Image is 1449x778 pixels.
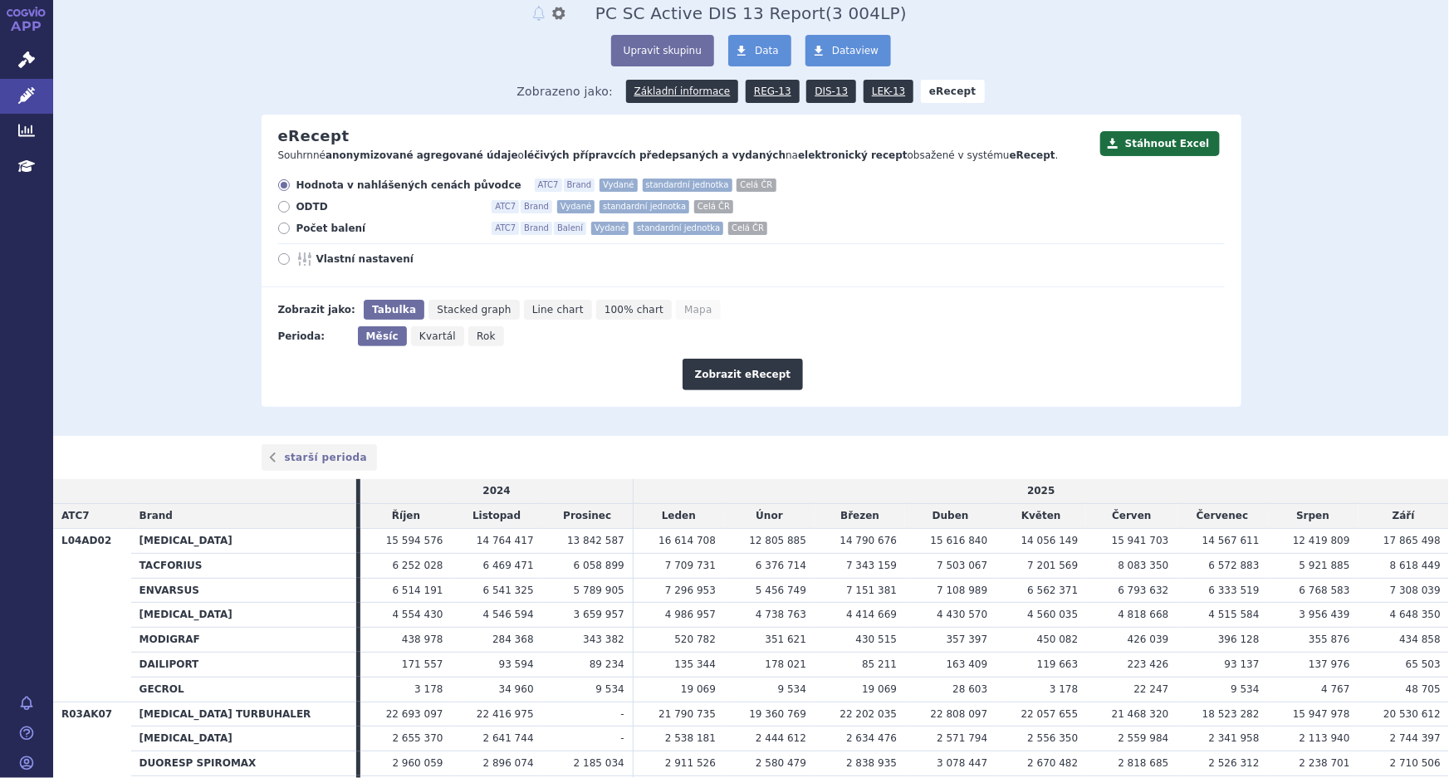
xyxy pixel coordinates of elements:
[1119,560,1169,571] span: 8 083 350
[665,757,716,769] span: 2 911 526
[749,708,806,720] span: 19 360 769
[590,658,624,670] span: 89 234
[372,304,416,316] span: Tabulka
[1177,504,1268,529] td: Červenec
[947,658,988,670] span: 163 409
[815,504,905,529] td: Březen
[658,708,716,720] span: 21 790 735
[402,658,443,670] span: 171 557
[996,504,1086,529] td: Květen
[1218,634,1260,645] span: 396 128
[1225,658,1260,670] span: 93 137
[131,553,357,578] th: TACFORIUS
[1406,683,1441,695] span: 48 705
[1309,658,1350,670] span: 137 976
[665,560,716,571] span: 7 709 731
[798,149,908,161] strong: elektronický recept
[596,683,624,695] span: 9 534
[393,585,443,596] span: 6 514 191
[402,634,443,645] span: 438 978
[316,252,499,266] span: Vlastní nastavení
[1300,757,1350,769] span: 2 238 701
[1027,732,1078,744] span: 2 556 350
[542,504,634,529] td: Prosinec
[846,560,897,571] span: 7 343 159
[567,535,624,546] span: 13 842 587
[643,179,732,192] span: standardní jednotka
[674,634,716,645] span: 520 782
[665,609,716,620] span: 4 986 957
[600,200,689,213] span: standardní jednotka
[531,3,547,23] button: notifikace
[437,304,511,316] span: Stacked graph
[665,585,716,596] span: 7 296 953
[1383,535,1441,546] span: 17 865 498
[278,326,350,346] div: Perioda:
[1010,149,1055,161] strong: eRecept
[746,80,800,103] a: REG-13
[1390,560,1441,571] span: 8 618 449
[521,200,552,213] span: Brand
[393,609,443,620] span: 4 554 430
[131,603,357,628] th: [MEDICAL_DATA]
[832,3,880,23] span: 3 004
[419,330,456,342] span: Kvartál
[1300,609,1350,620] span: 3 956 439
[477,708,534,720] span: 22 416 975
[1300,732,1350,744] span: 2 113 940
[766,658,807,670] span: 178 021
[1358,504,1449,529] td: Září
[1390,757,1441,769] span: 2 710 506
[1209,732,1260,744] span: 2 341 958
[1399,634,1441,645] span: 434 858
[1209,585,1260,596] span: 6 333 519
[360,479,633,503] td: 2024
[1027,560,1078,571] span: 7 201 569
[1128,658,1169,670] span: 223 426
[483,585,534,596] span: 6 541 325
[499,683,534,695] span: 34 960
[1128,634,1169,645] span: 426 039
[749,535,806,546] span: 12 805 885
[131,751,357,776] th: DUORESP SPIROMAX
[846,609,897,620] span: 4 414 669
[131,652,357,677] th: DAILIPORT
[61,510,90,521] span: ATC7
[452,504,542,529] td: Listopad
[1406,658,1441,670] span: 65 503
[665,732,716,744] span: 2 538 181
[574,757,624,769] span: 2 185 034
[1119,585,1169,596] span: 6 793 632
[574,609,624,620] span: 3 659 957
[684,304,712,316] span: Mapa
[862,658,897,670] span: 85 211
[634,222,723,235] span: standardní jednotka
[1021,708,1079,720] span: 22 057 655
[1027,585,1078,596] span: 6 562 371
[1293,535,1350,546] span: 12 419 809
[131,528,357,553] th: [MEDICAL_DATA]
[825,3,907,23] span: ( LP)
[1209,609,1260,620] span: 4 515 584
[1209,560,1260,571] span: 6 572 883
[131,702,357,727] th: [MEDICAL_DATA] TURBUHALER
[296,179,521,192] span: Hodnota v nahlášených cenách původce
[278,300,355,320] div: Zobrazit jako:
[532,304,584,316] span: Line chart
[583,634,624,645] span: 343 382
[393,732,443,744] span: 2 655 370
[1209,757,1260,769] span: 2 526 312
[131,628,357,653] th: MODIGRAF
[393,757,443,769] span: 2 960 059
[574,585,624,596] span: 5 789 905
[483,732,534,744] span: 2 641 744
[778,683,806,695] span: 9 534
[683,359,804,390] button: Zobrazit eRecept
[1021,535,1079,546] span: 14 056 149
[756,609,806,620] span: 4 738 763
[605,304,663,316] span: 100% chart
[937,609,987,620] span: 4 430 570
[499,658,534,670] span: 93 594
[554,222,586,235] span: Balení
[681,683,716,695] span: 19 069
